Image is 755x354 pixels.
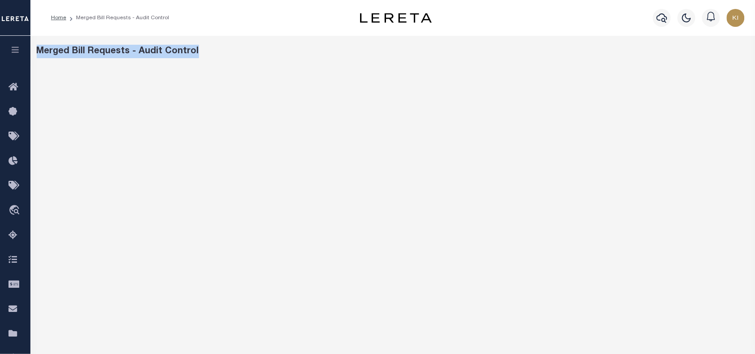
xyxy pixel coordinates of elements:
[360,13,432,23] img: logo-dark.svg
[51,15,66,21] a: Home
[727,9,745,27] img: svg+xml;base64,PHN2ZyB4bWxucz0iaHR0cDovL3d3dy53My5vcmcvMjAwMC9zdmciIHBvaW50ZXItZXZlbnRzPSJub25lIi...
[66,14,169,22] li: Merged Bill Requests - Audit Control
[8,205,23,217] i: travel_explore
[37,45,749,58] div: Merged Bill Requests - Audit Control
